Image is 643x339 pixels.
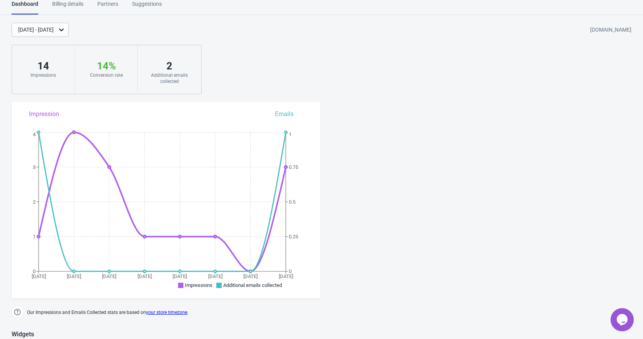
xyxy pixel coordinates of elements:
iframe: chat widget [611,308,635,331]
span: Additional emails collected [223,282,282,288]
div: Impressions [20,72,67,78]
tspan: 0.5 [289,199,295,205]
tspan: 3 [33,164,36,170]
div: [DOMAIN_NAME] [590,23,631,37]
tspan: [DATE] [208,273,222,279]
tspan: [DATE] [137,273,152,279]
tspan: 0 [33,268,36,274]
img: help.png [12,306,23,318]
span: Our Impressions and Emails Collected stats are based on . [27,306,188,319]
tspan: [DATE] [279,273,293,279]
tspan: 2 [33,199,36,205]
tspan: [DATE] [102,273,116,279]
tspan: [DATE] [67,273,81,279]
div: 14 [20,60,67,72]
tspan: [DATE] [243,273,258,279]
tspan: 0.25 [289,234,298,239]
tspan: [DATE] [173,273,187,279]
tspan: 0.75 [289,164,298,170]
tspan: 0 [289,268,292,274]
div: Additional emails collected [146,72,193,84]
div: 2 [146,60,193,72]
span: Impressions [185,282,212,288]
tspan: 1 [289,132,292,137]
tspan: 4 [33,132,36,137]
div: 14 % [83,60,130,72]
div: [DATE] - [DATE] [18,26,54,34]
tspan: 1 [33,234,36,239]
tspan: [DATE] [32,273,46,279]
a: your store timezone [146,310,187,315]
div: Conversion rate [83,72,130,78]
